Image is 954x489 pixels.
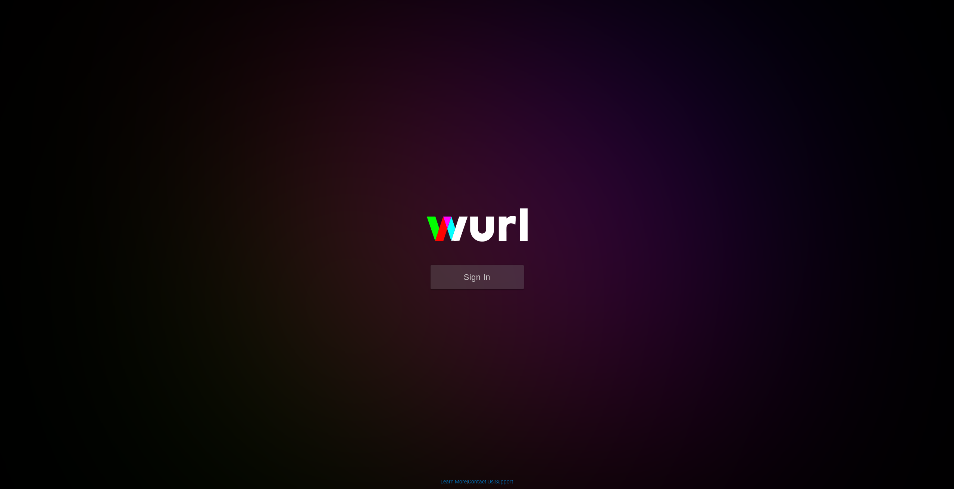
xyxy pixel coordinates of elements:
a: Learn More [441,479,467,485]
div: | | [441,478,513,485]
a: Support [495,479,513,485]
button: Sign In [431,265,524,289]
img: wurl-logo-on-black-223613ac3d8ba8fe6dc639794a292ebdb59501304c7dfd60c99c58986ef67473.svg [403,192,552,265]
a: Contact Us [468,479,494,485]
